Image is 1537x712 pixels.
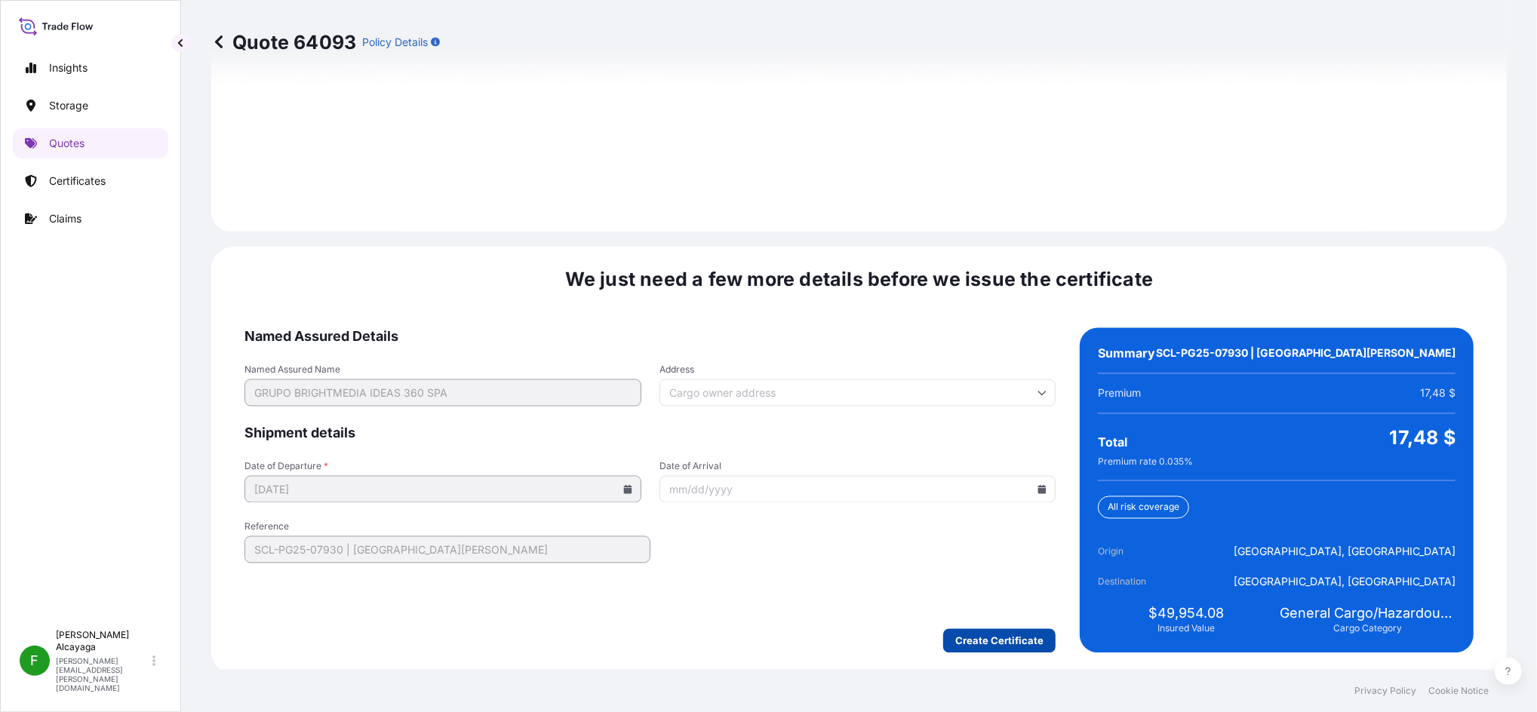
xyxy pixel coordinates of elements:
input: Your internal reference [244,536,650,563]
p: [PERSON_NAME] Alcayaga [56,629,149,653]
span: [GEOGRAPHIC_DATA], [GEOGRAPHIC_DATA] [1234,575,1456,590]
span: 17,48 $ [1390,426,1456,450]
span: Named Assured Name [244,364,641,376]
input: mm/dd/yyyy [659,476,1056,503]
span: SCL-PG25-07930 | [GEOGRAPHIC_DATA][PERSON_NAME] [1156,346,1456,361]
input: mm/dd/yyyy [244,476,641,503]
a: Certificates [13,166,168,196]
span: [GEOGRAPHIC_DATA], [GEOGRAPHIC_DATA] [1234,545,1456,560]
span: Total [1098,435,1127,450]
span: Premium rate 0.035 % [1098,456,1193,468]
p: Quote 64093 [211,30,356,54]
span: 17,48 $ [1420,386,1456,401]
p: Storage [49,98,88,113]
span: F [31,653,39,668]
span: General Cargo/Hazardous Material [1280,605,1456,623]
p: Create Certificate [955,634,1044,649]
p: Insights [49,60,88,75]
a: Claims [13,204,168,234]
span: Shipment details [244,425,1056,443]
span: Summary [1098,346,1155,361]
p: Quotes [49,136,85,151]
p: Policy Details [362,35,428,50]
span: Origin [1098,545,1182,560]
span: Named Assured Details [244,328,1056,346]
span: Premium [1098,386,1141,401]
p: Claims [49,211,81,226]
span: Date of Arrival [659,461,1056,473]
span: Date of Departure [244,461,641,473]
a: Storage [13,91,168,121]
span: $49,954.08 [1148,605,1224,623]
span: We just need a few more details before we issue the certificate [565,268,1154,292]
a: Cookie Notice [1428,685,1489,697]
button: Create Certificate [943,629,1056,653]
div: All risk coverage [1098,496,1189,519]
p: [PERSON_NAME][EMAIL_ADDRESS][PERSON_NAME][DOMAIN_NAME] [56,656,149,692]
a: Insights [13,53,168,83]
input: Cargo owner address [659,379,1056,407]
p: Certificates [49,173,106,189]
span: Insured Value [1157,623,1215,635]
a: Privacy Policy [1354,685,1416,697]
a: Quotes [13,128,168,158]
span: Address [659,364,1056,376]
span: Reference [244,521,650,533]
span: Cargo Category [1333,623,1402,635]
span: Destination [1098,575,1182,590]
